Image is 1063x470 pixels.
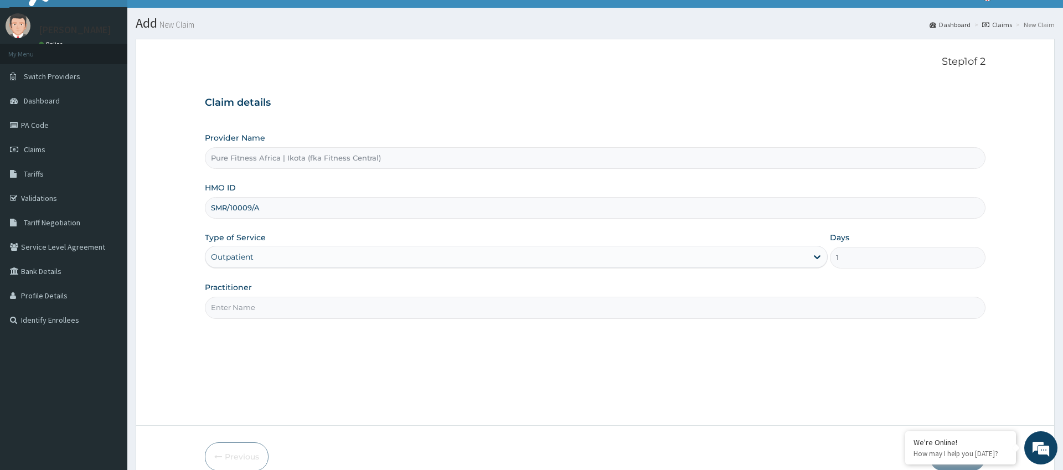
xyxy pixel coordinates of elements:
input: Enter Name [205,297,985,318]
h1: Add [136,16,1055,30]
li: New Claim [1013,20,1055,29]
span: Claims [24,144,45,154]
span: Tariffs [24,169,44,179]
a: Dashboard [930,20,971,29]
label: Type of Service [205,232,266,243]
div: Chat with us now [58,62,186,76]
a: Claims [982,20,1012,29]
span: Tariff Negotiation [24,218,80,228]
p: How may I help you today? [914,449,1008,458]
p: Step 1 of 2 [205,56,985,68]
label: HMO ID [205,182,236,193]
a: Online [39,40,65,48]
span: Switch Providers [24,71,80,81]
span: We're online! [64,140,153,251]
small: New Claim [157,20,194,29]
label: Practitioner [205,282,252,293]
label: Provider Name [205,132,265,143]
label: Days [830,232,849,243]
input: Enter HMO ID [205,197,985,219]
div: We're Online! [914,437,1008,447]
img: d_794563401_company_1708531726252_794563401 [20,55,45,83]
p: [PERSON_NAME] [39,25,111,35]
span: Dashboard [24,96,60,106]
div: Minimize live chat window [182,6,208,32]
img: User Image [6,13,30,38]
textarea: Type your message and hit 'Enter' [6,302,211,341]
h3: Claim details [205,97,985,109]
